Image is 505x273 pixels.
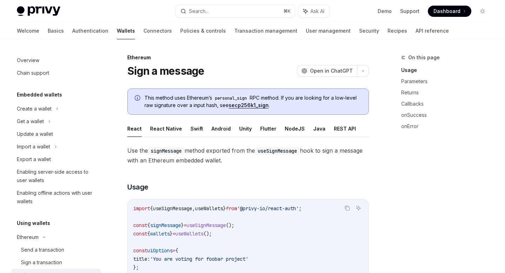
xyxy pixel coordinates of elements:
[21,246,64,254] div: Send a transaction
[190,120,203,137] button: Swift
[401,121,494,132] a: onError
[203,231,212,237] span: ();
[223,205,226,212] span: }
[133,205,150,212] span: import
[359,22,379,39] a: Security
[127,146,369,165] span: Use the method exported from the hook to sign a message with an Ethereum embedded wallet.
[17,56,39,65] div: Overview
[408,53,440,62] span: On this page
[401,87,494,98] a: Returns
[260,120,276,137] button: Flutter
[11,153,101,166] a: Export a wallet
[175,231,203,237] span: useWallets
[17,91,62,99] h5: Embedded wallets
[285,120,305,137] button: NodeJS
[17,117,44,126] div: Get a wallet
[187,222,226,228] span: useSignMessage
[127,182,148,192] span: Usage
[299,205,302,212] span: ;
[226,205,237,212] span: from
[255,147,300,155] code: useSignMessage
[181,222,184,228] span: }
[127,54,369,61] div: Ethereum
[133,264,139,271] span: };
[401,65,494,76] a: Usage
[388,22,407,39] a: Recipes
[133,231,147,237] span: const
[17,130,53,138] div: Update a wallet
[17,219,50,227] h5: Using wallets
[229,102,269,108] a: secp256k1_sign
[150,222,181,228] span: signMessage
[401,109,494,121] a: onSuccess
[17,155,51,164] div: Export a wallet
[133,256,150,262] span: title:
[428,6,471,17] a: Dashboard
[310,8,324,15] span: Ask AI
[313,120,325,137] button: Java
[17,69,49,77] div: Chain support
[192,205,195,212] span: ,
[150,231,170,237] span: wallets
[135,95,142,102] svg: Info
[297,65,357,77] button: Open in ChatGPT
[17,142,50,151] div: Import a wallet
[17,22,39,39] a: Welcome
[195,205,223,212] span: useWallets
[153,205,192,212] span: useSignMessage
[211,120,231,137] button: Android
[133,247,147,254] span: const
[234,22,297,39] a: Transaction management
[133,222,147,228] span: const
[354,204,363,213] button: Ask AI
[184,222,187,228] span: =
[283,8,291,14] span: ⌘ K
[147,247,173,254] span: uiOptions
[378,8,392,15] a: Demo
[237,205,299,212] span: '@privy-io/react-auth'
[400,8,419,15] a: Support
[148,147,184,155] code: signMessage
[401,98,494,109] a: Callbacks
[144,94,362,109] span: This method uses Ethereum’s RPC method. If you are looking for a low-level raw signature over a i...
[11,67,101,79] a: Chain support
[48,22,64,39] a: Basics
[343,204,352,213] button: Copy the contents from the code block
[226,222,234,228] span: ();
[17,6,60,16] img: light logo
[416,22,449,39] a: API reference
[433,8,460,15] span: Dashboard
[477,6,488,17] button: Toggle dark mode
[310,67,353,74] span: Open in ChatGPT
[150,120,182,137] button: React Native
[17,105,52,113] div: Create a wallet
[147,231,150,237] span: {
[306,22,351,39] a: User management
[11,128,101,140] a: Update a wallet
[150,205,153,212] span: {
[212,95,250,102] code: personal_sign
[21,258,62,267] div: Sign a transaction
[117,22,135,39] a: Wallets
[127,120,142,137] button: React
[401,76,494,87] a: Parameters
[175,247,178,254] span: {
[239,120,252,137] button: Unity
[17,168,97,185] div: Enabling server-side access to user wallets
[11,244,101,256] a: Send a transaction
[72,22,108,39] a: Authentication
[150,256,248,262] span: 'You are voting for foobar project'
[143,22,172,39] a: Connectors
[11,54,101,67] a: Overview
[173,231,175,237] span: =
[173,247,175,254] span: =
[11,256,101,269] a: Sign a transaction
[147,222,150,228] span: {
[11,166,101,187] a: Enabling server-side access to user wallets
[176,5,295,18] button: Search...⌘K
[11,187,101,208] a: Enabling offline actions with user wallets
[189,7,209,15] div: Search...
[17,189,97,206] div: Enabling offline actions with user wallets
[180,22,226,39] a: Policies & controls
[17,233,39,241] div: Ethereum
